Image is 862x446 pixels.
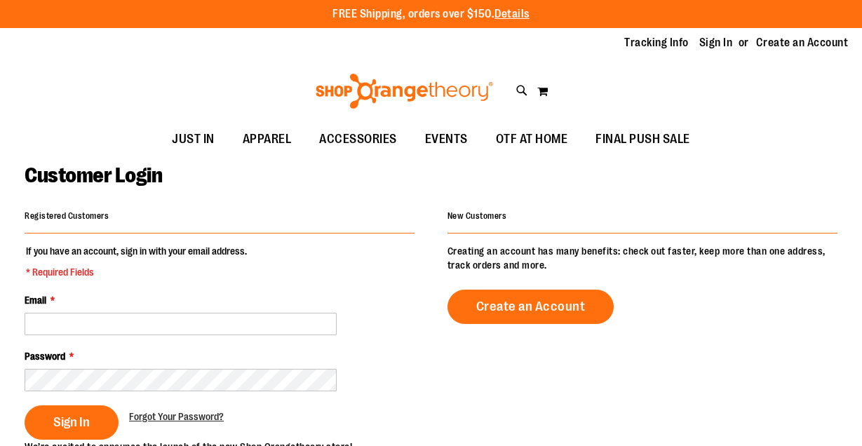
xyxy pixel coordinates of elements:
span: Email [25,295,46,306]
p: Creating an account has many benefits: check out faster, keep more than one address, track orders... [447,244,837,272]
a: Sign In [699,35,733,50]
span: EVENTS [425,123,468,155]
span: JUST IN [172,123,215,155]
a: Create an Account [756,35,849,50]
strong: Registered Customers [25,211,109,221]
span: OTF AT HOME [496,123,568,155]
a: EVENTS [411,123,482,156]
span: Create an Account [476,299,586,314]
p: FREE Shipping, orders over $150. [332,6,530,22]
a: ACCESSORIES [305,123,411,156]
span: FINAL PUSH SALE [595,123,690,155]
span: Password [25,351,65,362]
button: Sign In [25,405,119,440]
a: APPAREL [229,123,306,156]
a: Tracking Info [624,35,689,50]
legend: If you have an account, sign in with your email address. [25,244,248,279]
a: Details [494,8,530,20]
a: Create an Account [447,290,614,324]
img: Shop Orangetheory [314,74,495,109]
a: Forgot Your Password? [129,410,224,424]
span: APPAREL [243,123,292,155]
span: * Required Fields [26,265,247,279]
a: JUST IN [158,123,229,156]
a: OTF AT HOME [482,123,582,156]
span: Forgot Your Password? [129,411,224,422]
span: Sign In [53,414,90,430]
span: Customer Login [25,163,162,187]
a: FINAL PUSH SALE [581,123,704,156]
strong: New Customers [447,211,507,221]
span: ACCESSORIES [319,123,397,155]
